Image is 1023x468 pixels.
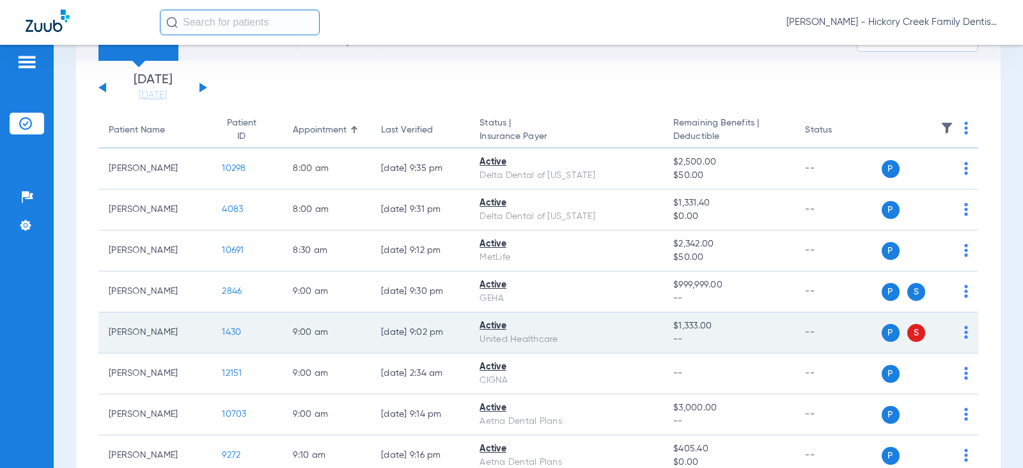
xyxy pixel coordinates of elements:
[293,124,347,137] div: Appointment
[480,360,653,374] div: Active
[98,149,212,190] td: [PERSON_NAME]
[114,89,191,102] a: [DATE]
[964,367,968,380] img: group-dot-blue.svg
[673,333,785,346] span: --
[480,251,653,264] div: MetLife
[480,169,653,182] div: Delta Dental of [US_STATE]
[795,394,881,435] td: --
[160,10,320,35] input: Search for patients
[480,197,653,210] div: Active
[222,287,242,296] span: 2846
[673,278,785,292] span: $999,999.00
[114,74,191,102] li: [DATE]
[222,328,241,337] span: 1430
[786,16,997,29] span: [PERSON_NAME] - Hickory Creek Family Dentistry
[480,238,653,251] div: Active
[907,283,925,301] span: S
[480,292,653,305] div: GEHA
[882,406,900,424] span: P
[17,54,37,70] img: hamburger-icon
[795,312,881,353] td: --
[109,124,201,137] div: Patient Name
[673,401,785,415] span: $3,000.00
[795,113,881,149] th: Status
[480,210,653,223] div: Delta Dental of [US_STATE]
[795,271,881,312] td: --
[964,449,968,462] img: group-dot-blue.svg
[371,312,469,353] td: [DATE] 9:02 PM
[283,190,371,230] td: 8:00 AM
[283,149,371,190] td: 8:00 AM
[964,408,968,421] img: group-dot-blue.svg
[673,238,785,251] span: $2,342.00
[371,230,469,271] td: [DATE] 9:12 PM
[283,312,371,353] td: 9:00 AM
[673,197,785,210] span: $1,331.40
[964,326,968,339] img: group-dot-blue.svg
[673,319,785,333] span: $1,333.00
[222,117,261,143] div: Patient ID
[480,415,653,428] div: Aetna Dental Plans
[98,190,212,230] td: [PERSON_NAME]
[882,365,900,383] span: P
[98,230,212,271] td: [PERSON_NAME]
[222,164,246,173] span: 10298
[480,130,653,143] span: Insurance Payer
[941,122,953,134] img: filter.svg
[480,156,653,169] div: Active
[222,117,272,143] div: Patient ID
[673,169,785,182] span: $50.00
[673,251,785,264] span: $50.00
[882,201,900,219] span: P
[907,324,925,342] span: S
[283,353,371,394] td: 9:00 AM
[26,10,70,32] img: Zuub Logo
[98,312,212,353] td: [PERSON_NAME]
[166,17,178,28] img: Search Icon
[795,190,881,230] td: --
[964,122,968,134] img: group-dot-blue.svg
[480,319,653,333] div: Active
[480,278,653,292] div: Active
[673,130,785,143] span: Deductible
[964,162,968,175] img: group-dot-blue.svg
[882,283,900,301] span: P
[222,410,246,419] span: 10703
[222,451,240,460] span: 9272
[293,124,361,137] div: Appointment
[381,124,459,137] div: Last Verified
[480,401,653,415] div: Active
[371,353,469,394] td: [DATE] 2:34 AM
[663,113,795,149] th: Remaining Benefits |
[283,394,371,435] td: 9:00 AM
[673,442,785,456] span: $405.40
[673,156,785,169] span: $2,500.00
[371,394,469,435] td: [DATE] 9:14 PM
[98,353,212,394] td: [PERSON_NAME]
[469,113,663,149] th: Status |
[480,374,653,387] div: CIGNA
[673,369,683,378] span: --
[381,124,433,137] div: Last Verified
[371,271,469,312] td: [DATE] 9:30 PM
[795,230,881,271] td: --
[371,190,469,230] td: [DATE] 9:31 PM
[795,149,881,190] td: --
[673,292,785,305] span: --
[964,203,968,216] img: group-dot-blue.svg
[964,285,968,298] img: group-dot-blue.svg
[480,442,653,456] div: Active
[98,271,212,312] td: [PERSON_NAME]
[882,324,900,342] span: P
[222,369,242,378] span: 12151
[222,205,243,214] span: 4083
[795,353,881,394] td: --
[673,415,785,428] span: --
[283,230,371,271] td: 8:30 AM
[882,447,900,465] span: P
[480,333,653,346] div: United Healthcare
[283,271,371,312] td: 9:00 AM
[673,210,785,223] span: $0.00
[882,160,900,178] span: P
[98,394,212,435] td: [PERSON_NAME]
